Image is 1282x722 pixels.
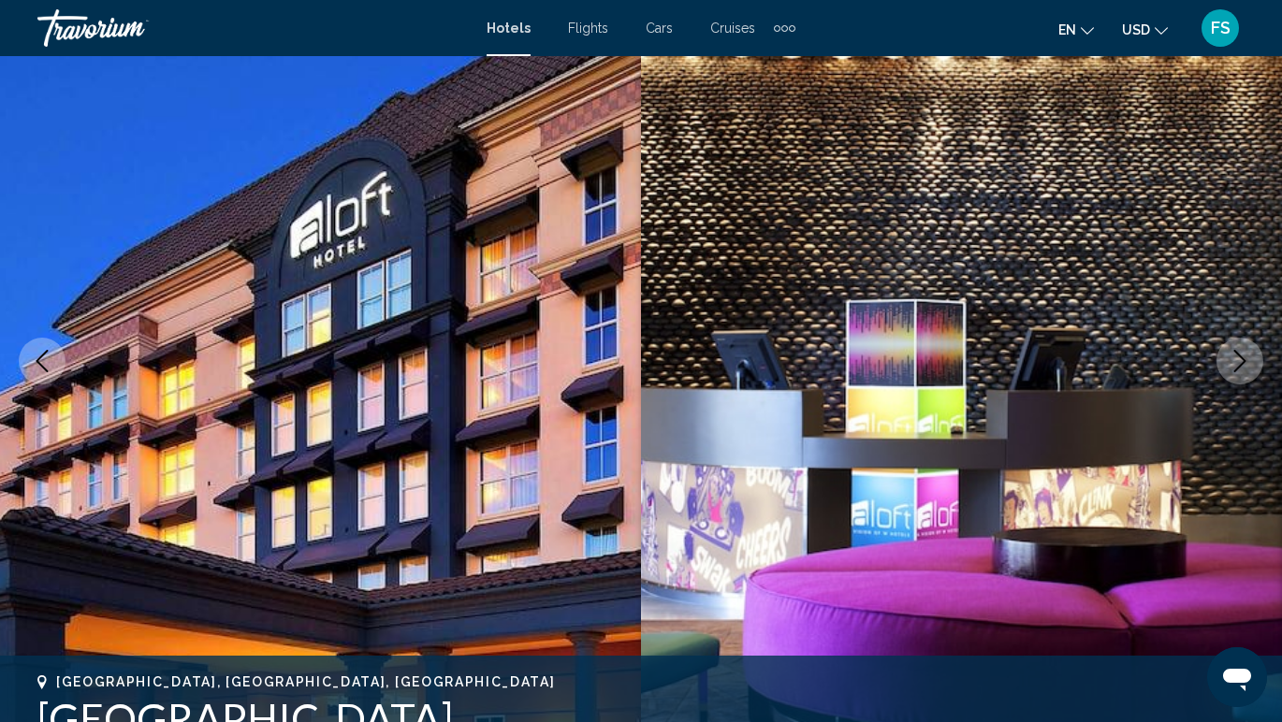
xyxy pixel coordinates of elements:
[710,21,755,36] a: Cruises
[774,13,795,43] button: Extra navigation items
[1122,16,1168,43] button: Change currency
[1122,22,1150,37] span: USD
[56,674,555,689] span: [GEOGRAPHIC_DATA], [GEOGRAPHIC_DATA], [GEOGRAPHIC_DATA]
[1058,22,1076,37] span: en
[568,21,608,36] a: Flights
[1216,338,1263,384] button: Next image
[19,338,66,384] button: Previous image
[1207,647,1267,707] iframe: Button to launch messaging window
[1211,19,1231,37] span: FS
[646,21,673,36] a: Cars
[1196,8,1245,48] button: User Menu
[37,9,468,47] a: Travorium
[1058,16,1094,43] button: Change language
[487,21,531,36] a: Hotels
